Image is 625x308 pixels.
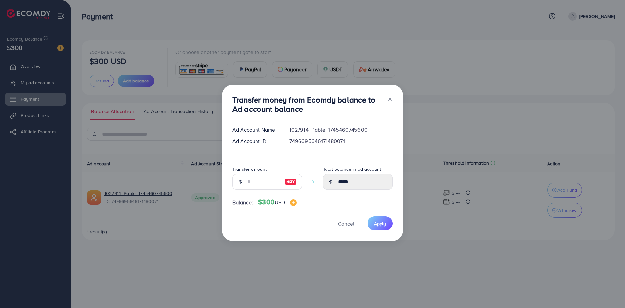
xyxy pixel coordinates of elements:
[227,138,284,145] div: Ad Account ID
[232,199,253,206] span: Balance:
[330,216,362,230] button: Cancel
[227,126,284,134] div: Ad Account Name
[285,178,297,186] img: image
[290,199,297,206] img: image
[284,126,398,134] div: 1027914_Pable_1745460745600
[258,198,297,206] h4: $300
[323,166,381,172] label: Total balance in ad account
[275,199,285,206] span: USD
[232,95,382,114] h3: Transfer money from Ecomdy balance to Ad account balance
[374,220,386,227] span: Apply
[368,216,393,230] button: Apply
[338,220,354,227] span: Cancel
[284,138,398,145] div: 7496695646171480071
[597,279,620,303] iframe: Chat
[232,166,267,172] label: Transfer amount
